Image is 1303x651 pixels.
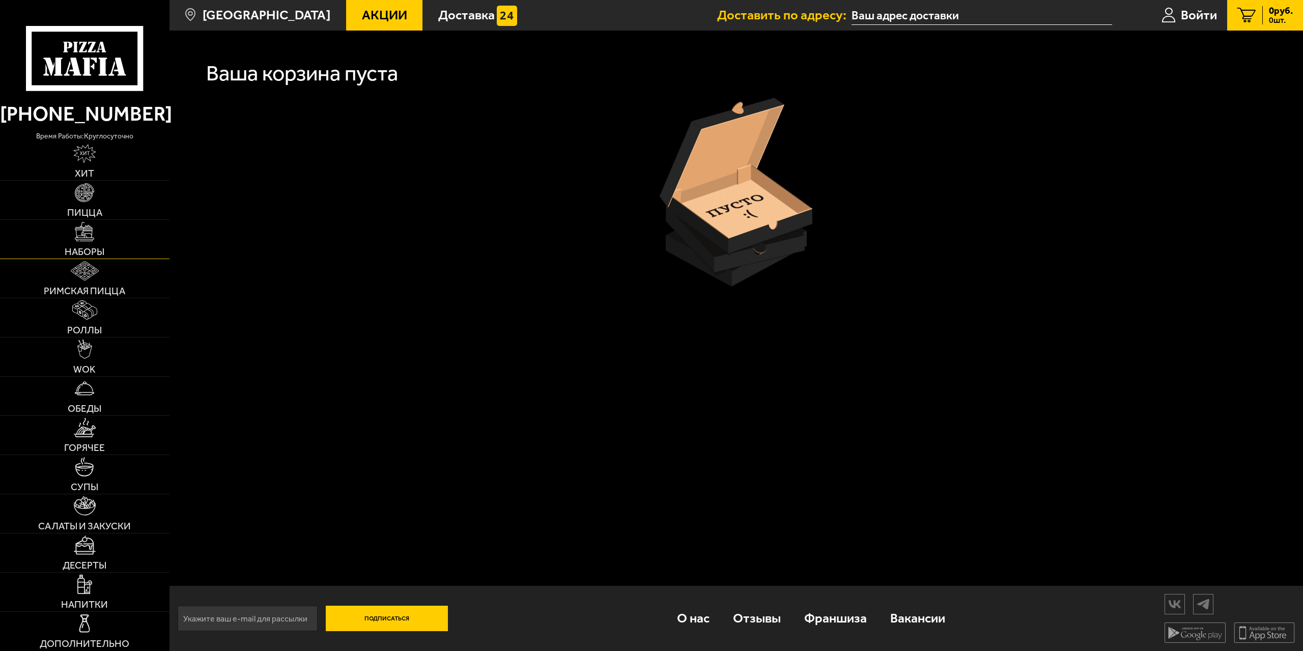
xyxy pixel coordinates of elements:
span: Салаты и закуски [38,521,131,531]
span: Акции [362,9,407,22]
span: Пицца [67,208,102,217]
span: Доставить по адресу: [717,9,852,22]
a: Отзывы [721,596,792,640]
button: Подписаться [326,606,448,631]
a: Вакансии [879,596,957,640]
input: Ваш адрес доставки [852,6,1112,25]
span: Доставка [438,9,495,22]
input: Укажите ваш e-mail для рассылки [178,606,318,631]
span: Римская пицца [44,286,125,296]
span: Горячее [64,443,105,452]
img: пустая коробка [660,98,812,287]
h1: Ваша корзина пуста [206,63,398,84]
img: vk [1165,595,1184,613]
span: 0 руб. [1269,6,1293,16]
span: Дополнительно [40,639,129,648]
span: Наборы [65,247,104,257]
span: Десерты [63,560,106,570]
img: tg [1194,595,1213,613]
span: 0 шт. [1269,16,1293,24]
span: Напитки [61,600,108,609]
span: Роллы [67,325,102,335]
span: [GEOGRAPHIC_DATA] [203,9,330,22]
span: Войти [1181,9,1217,22]
span: Обеды [68,404,101,413]
a: Франшиза [792,596,879,640]
a: О нас [665,596,721,640]
img: 15daf4d41897b9f0e9f617042186c801.svg [497,6,517,26]
span: Супы [71,482,98,492]
span: Хит [75,168,94,178]
span: WOK [73,364,96,374]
